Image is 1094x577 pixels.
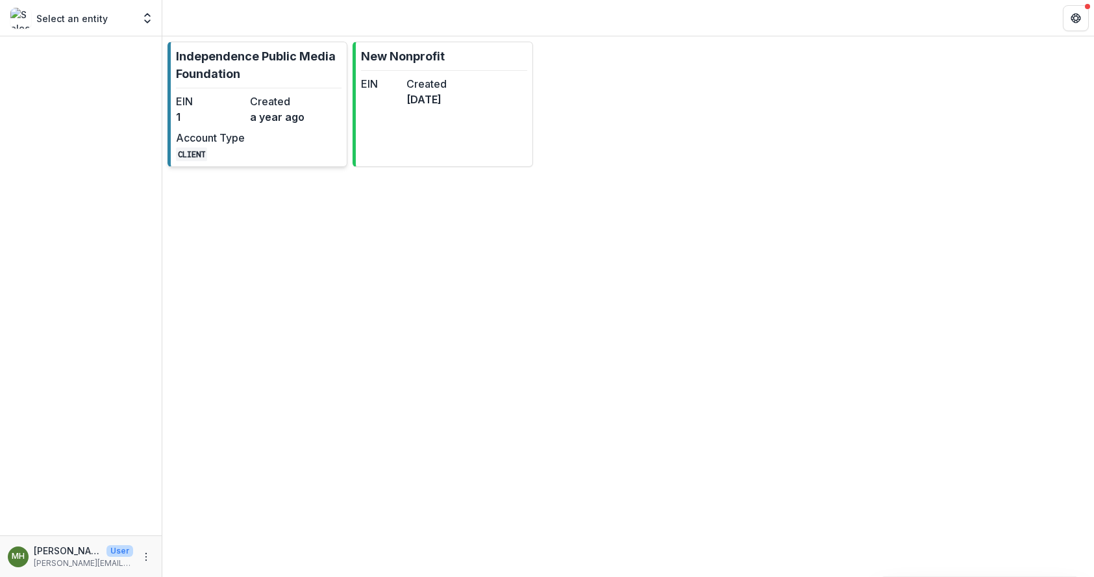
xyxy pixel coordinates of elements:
p: New Nonprofit [361,47,445,65]
dt: EIN [176,94,245,109]
dt: Created [250,94,319,109]
button: Get Help [1063,5,1089,31]
img: Select an entity [10,8,31,29]
p: User [106,545,133,557]
p: [PERSON_NAME] [34,544,101,558]
dt: Account Type [176,130,245,146]
dd: 1 [176,109,245,125]
a: Independence Public Media FoundationEIN1Createda year agoAccount TypeCLIENT [168,42,347,167]
button: Open entity switcher [138,5,156,31]
p: Independence Public Media Foundation [176,47,342,83]
div: Melissa Hamilton [12,552,25,561]
a: New NonprofitEINCreated[DATE] [353,42,532,167]
code: CLIENT [176,147,207,161]
p: [PERSON_NAME][EMAIL_ADDRESS][DOMAIN_NAME] [34,558,133,569]
button: More [138,549,154,565]
p: Select an entity [36,12,108,25]
dd: [DATE] [406,92,447,107]
dt: Created [406,76,447,92]
dt: EIN [361,76,401,92]
dd: a year ago [250,109,319,125]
